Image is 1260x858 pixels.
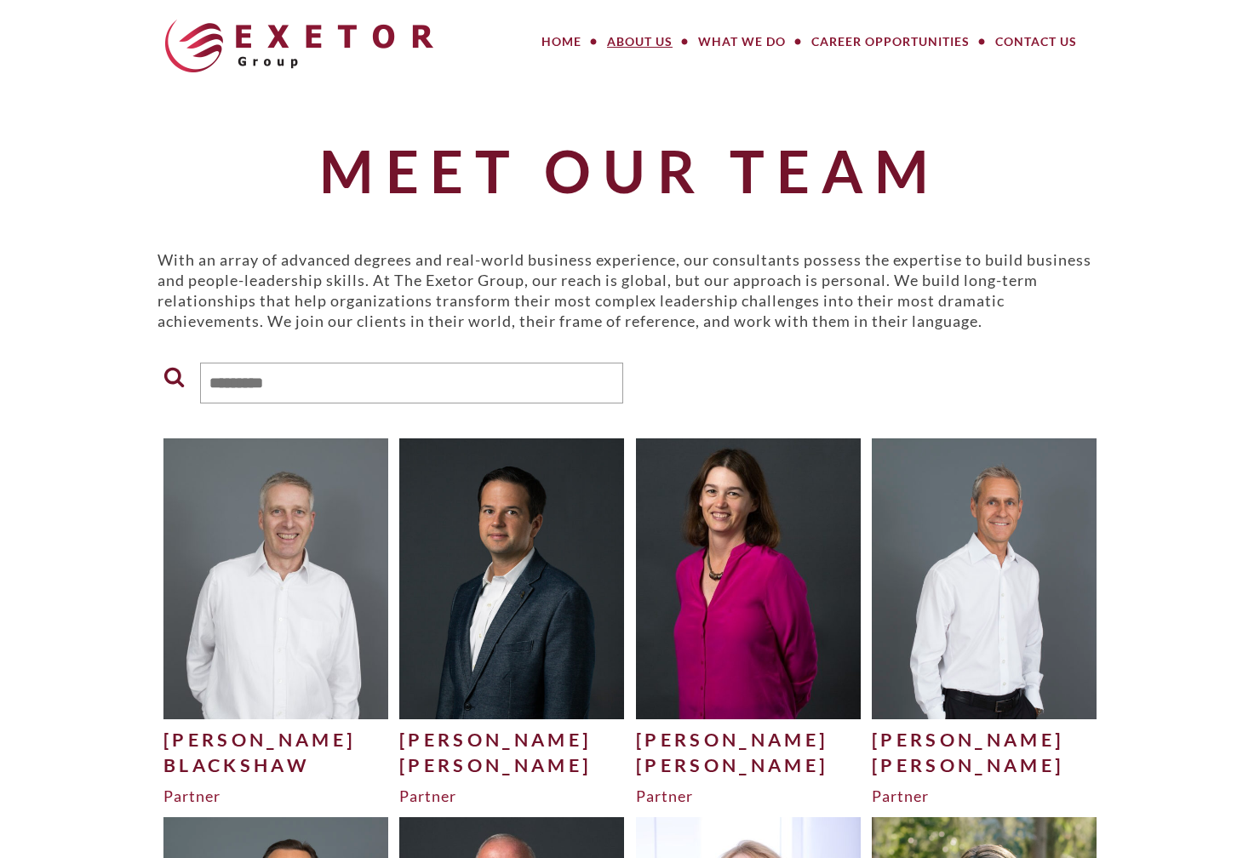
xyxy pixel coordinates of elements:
[399,786,624,806] div: Partner
[163,438,388,806] a: [PERSON_NAME]BlackshawPartner
[594,25,685,59] a: About Us
[872,727,1097,752] div: [PERSON_NAME]
[636,786,861,806] div: Partner
[163,752,388,778] div: Blackshaw
[982,25,1090,59] a: Contact Us
[636,438,861,718] img: Julie-H-500x625.jpg
[157,139,1102,203] h1: Meet Our Team
[636,438,861,806] a: [PERSON_NAME][PERSON_NAME]Partner
[872,786,1097,806] div: Partner
[157,249,1102,331] p: With an array of advanced degrees and real-world business experience, our consultants possess the...
[399,438,624,718] img: Philipp-Ebert_edited-1-500x625.jpg
[163,727,388,752] div: [PERSON_NAME]
[636,752,861,778] div: [PERSON_NAME]
[399,752,624,778] div: [PERSON_NAME]
[872,438,1097,718] img: Craig-Mitchell-Website-500x625.jpg
[529,25,594,59] a: Home
[399,438,624,806] a: [PERSON_NAME][PERSON_NAME]Partner
[872,752,1097,778] div: [PERSON_NAME]
[399,727,624,752] div: [PERSON_NAME]
[872,438,1097,806] a: [PERSON_NAME][PERSON_NAME]Partner
[165,20,433,72] img: The Exetor Group
[799,25,982,59] a: Career Opportunities
[163,438,388,718] img: Dave-Blackshaw-for-website2-500x625.jpg
[636,727,861,752] div: [PERSON_NAME]
[163,786,388,806] div: Partner
[685,25,799,59] a: What We Do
